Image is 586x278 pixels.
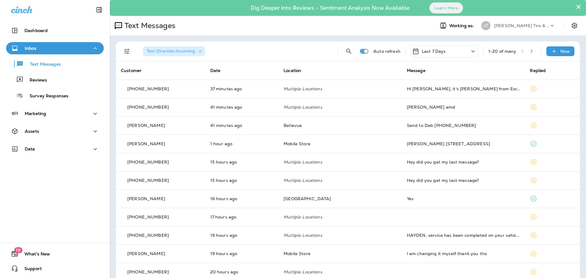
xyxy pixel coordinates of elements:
span: Message [407,68,425,73]
p: Multiple Locations [284,269,397,274]
button: Collapse Sidebar [91,4,108,16]
div: Bryon Mayers 8214 Arbor st Omaha Ne 68124 [407,141,520,146]
p: [PHONE_NUMBER] [127,178,169,183]
p: Oct 6, 2025 04:14 PM [210,196,274,201]
div: Felix amd [407,105,520,110]
button: Learn More [429,2,463,13]
p: Auto refresh [373,49,400,54]
button: Data [6,143,104,155]
button: Inbox [6,42,104,54]
p: Multiple Locations [284,105,397,110]
p: [PHONE_NUMBER] [127,215,169,219]
span: Text Direction : Incoming [146,48,195,54]
button: Text Messages [6,57,104,70]
button: Support [6,262,104,275]
div: Send to Deb 402-681-8566 [407,123,520,128]
p: [PHONE_NUMBER] [127,269,169,274]
div: Hi Steve, it's Tiffany from Excel Medical Staffing! Connecticut just became a compact state! I ha... [407,86,520,91]
button: Dashboard [6,24,104,37]
p: Reviews [24,78,47,83]
div: Text Direction:Incoming [143,46,205,56]
p: Oct 7, 2025 08:05 AM [210,123,274,128]
p: [PERSON_NAME] [127,123,165,128]
div: Hey did you get my last message? [407,178,520,183]
span: Support [18,266,42,273]
span: Replied [530,68,546,73]
p: Assets [25,129,39,134]
p: Multiple Locations [284,233,397,238]
p: [PHONE_NUMBER] [127,160,169,164]
button: Survey Responses [6,89,104,102]
p: [PHONE_NUMBER] [127,86,169,91]
span: Date [210,68,221,73]
span: What's New [18,251,50,259]
div: 1 - 20 of many [488,49,516,54]
p: Multiple Locations [284,86,397,91]
span: Working as: [449,23,475,28]
span: [GEOGRAPHIC_DATA] [284,196,331,201]
div: JT [481,21,490,30]
p: Multiple Locations [284,178,397,183]
button: Marketing [6,107,104,120]
button: Filters [121,45,133,57]
p: Oct 6, 2025 01:36 PM [210,251,274,256]
p: Multiple Locations [284,215,397,219]
div: Hey did you get my last message? [407,160,520,164]
p: Oct 7, 2025 08:05 AM [210,105,274,110]
p: [PERSON_NAME] Tire & Auto [494,23,549,28]
span: Customer [121,68,142,73]
div: HAYDEN, service has been completed on your vehicle by Jensen Tire & Auto, the total today is $0.0... [407,233,520,238]
p: Oct 7, 2025 08:09 AM [210,86,274,91]
p: Oct 6, 2025 05:29 PM [210,160,274,164]
p: Oct 6, 2025 03:06 PM [210,215,274,219]
p: Dig Deeper into Reviews - Sentiment Analysis Now Available [233,7,427,9]
p: Inbox [25,46,36,51]
span: Mobile Store [284,251,310,256]
button: Settings [569,20,580,31]
p: Dashboard [24,28,48,33]
p: Text Messages [24,62,61,67]
button: Assets [6,125,104,137]
p: Data [25,146,35,151]
p: [PHONE_NUMBER] [127,105,169,110]
span: Location [284,68,301,73]
p: [PERSON_NAME] [127,196,165,201]
button: Search Messages [343,45,355,57]
button: Reviews [6,73,104,86]
p: [PERSON_NAME] [127,141,165,146]
p: Last 7 Days [422,49,446,54]
p: Multiple Locations [284,160,397,164]
p: Marketing [25,111,46,116]
span: Mobile Store [284,141,310,146]
p: Text Messages [122,21,175,30]
p: Oct 6, 2025 01:43 PM [210,233,274,238]
p: Oct 6, 2025 12:13 PM [210,269,274,274]
button: 19What's New [6,248,104,260]
button: Close [576,2,581,12]
span: 19 [14,247,22,253]
div: I am changing it myself thank you tho [407,251,520,256]
p: Oct 7, 2025 07:15 AM [210,141,274,146]
p: [PERSON_NAME] [127,251,165,256]
div: Yes [407,196,520,201]
p: [PHONE_NUMBER] [127,233,169,238]
p: Survey Responses [24,93,68,99]
p: New [560,49,570,54]
span: Bellevue [284,123,302,128]
p: Oct 6, 2025 05:23 PM [210,178,274,183]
